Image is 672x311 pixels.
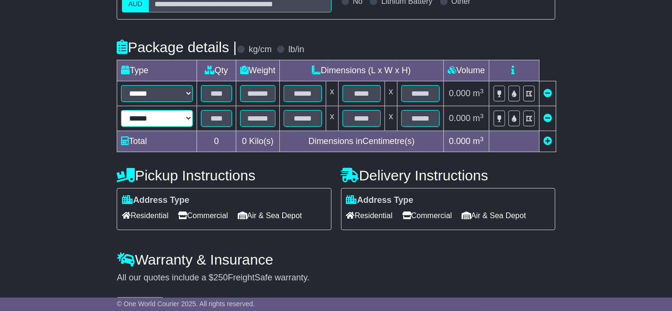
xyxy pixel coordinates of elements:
[117,167,331,183] h4: Pickup Instructions
[449,113,471,123] span: 0.000
[117,131,197,152] td: Total
[402,208,452,223] span: Commercial
[543,136,552,146] a: Add new item
[279,60,443,81] td: Dimensions (L x W x H)
[213,273,228,282] span: 250
[473,113,484,123] span: m
[117,60,197,81] td: Type
[346,195,414,206] label: Address Type
[385,106,397,131] td: x
[326,106,338,131] td: x
[249,44,272,55] label: kg/cm
[122,195,189,206] label: Address Type
[117,273,555,283] div: All our quotes include a $ FreightSafe warranty.
[480,88,484,95] sup: 3
[236,131,280,152] td: Kilo(s)
[543,89,552,98] a: Remove this item
[242,136,247,146] span: 0
[117,39,237,55] h4: Package details |
[197,60,236,81] td: Qty
[288,44,304,55] label: lb/in
[449,136,471,146] span: 0.000
[543,113,552,123] a: Remove this item
[385,81,397,106] td: x
[117,252,555,267] h4: Warranty & Insurance
[236,60,280,81] td: Weight
[443,60,489,81] td: Volume
[238,208,302,223] span: Air & Sea Depot
[473,136,484,146] span: m
[480,112,484,120] sup: 3
[462,208,526,223] span: Air & Sea Depot
[279,131,443,152] td: Dimensions in Centimetre(s)
[480,135,484,143] sup: 3
[473,89,484,98] span: m
[346,208,393,223] span: Residential
[178,208,228,223] span: Commercial
[117,300,255,308] span: © One World Courier 2025. All rights reserved.
[326,81,338,106] td: x
[341,167,555,183] h4: Delivery Instructions
[197,131,236,152] td: 0
[122,208,168,223] span: Residential
[449,89,471,98] span: 0.000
